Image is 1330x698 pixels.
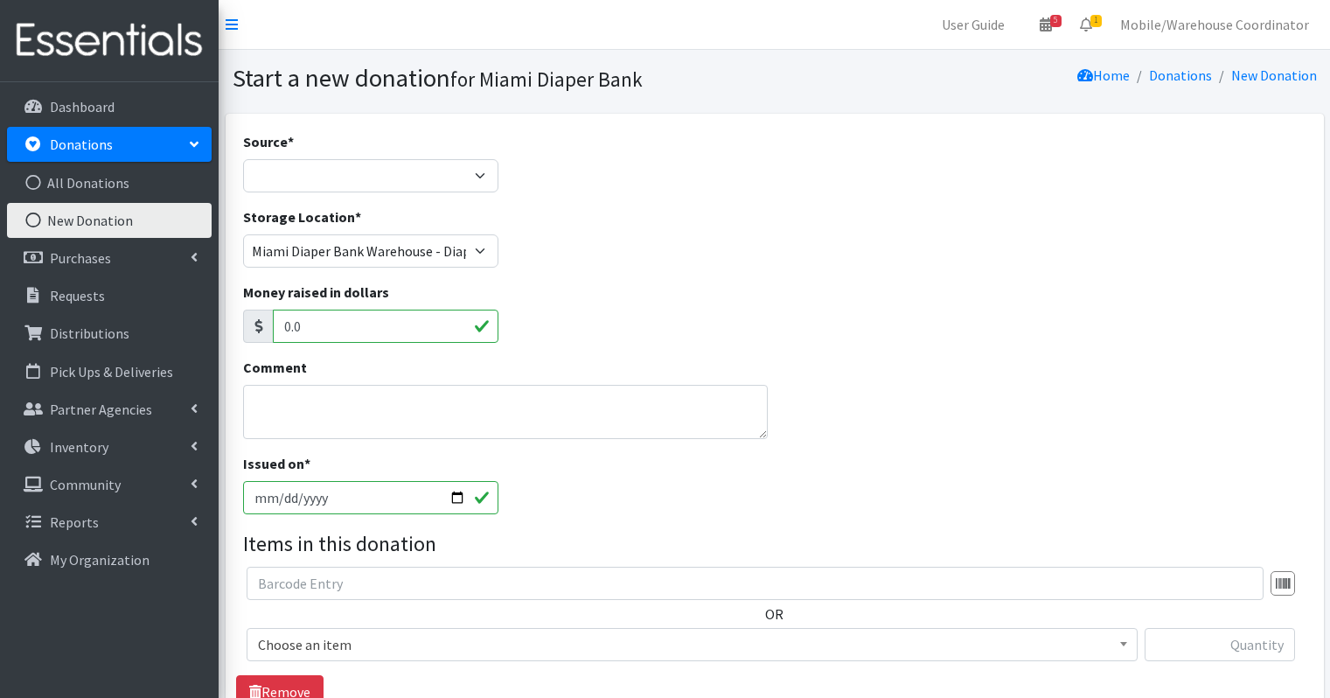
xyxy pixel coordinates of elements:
[243,528,1306,560] legend: Items in this donation
[1231,66,1317,84] a: New Donation
[7,467,212,502] a: Community
[243,453,310,474] label: Issued on
[258,632,1126,657] span: Choose an item
[7,11,212,70] img: HumanEssentials
[7,241,212,276] a: Purchases
[50,136,113,153] p: Donations
[233,63,769,94] h1: Start a new donation
[50,287,105,304] p: Requests
[7,542,212,577] a: My Organization
[1145,628,1295,661] input: Quantity
[7,505,212,540] a: Reports
[1077,66,1130,84] a: Home
[7,165,212,200] a: All Donations
[50,325,129,342] p: Distributions
[1090,15,1102,27] span: 1
[304,455,310,472] abbr: required
[7,203,212,238] a: New Donation
[765,604,783,625] label: OR
[7,278,212,313] a: Requests
[450,66,643,92] small: for Miami Diaper Bank
[1106,7,1323,42] a: Mobile/Warehouse Coordinator
[247,628,1138,661] span: Choose an item
[50,98,115,115] p: Dashboard
[928,7,1019,42] a: User Guide
[7,392,212,427] a: Partner Agencies
[7,89,212,124] a: Dashboard
[50,438,108,456] p: Inventory
[1149,66,1212,84] a: Donations
[243,282,389,303] label: Money raised in dollars
[50,551,150,569] p: My Organization
[7,429,212,464] a: Inventory
[1050,15,1062,27] span: 5
[50,513,99,531] p: Reports
[7,127,212,162] a: Donations
[288,133,294,150] abbr: required
[50,476,121,493] p: Community
[243,206,361,227] label: Storage Location
[50,249,111,267] p: Purchases
[1026,7,1066,42] a: 5
[50,401,152,418] p: Partner Agencies
[243,357,307,378] label: Comment
[7,354,212,389] a: Pick Ups & Deliveries
[7,316,212,351] a: Distributions
[247,567,1264,600] input: Barcode Entry
[355,208,361,226] abbr: required
[243,131,294,152] label: Source
[50,363,173,380] p: Pick Ups & Deliveries
[1066,7,1106,42] a: 1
